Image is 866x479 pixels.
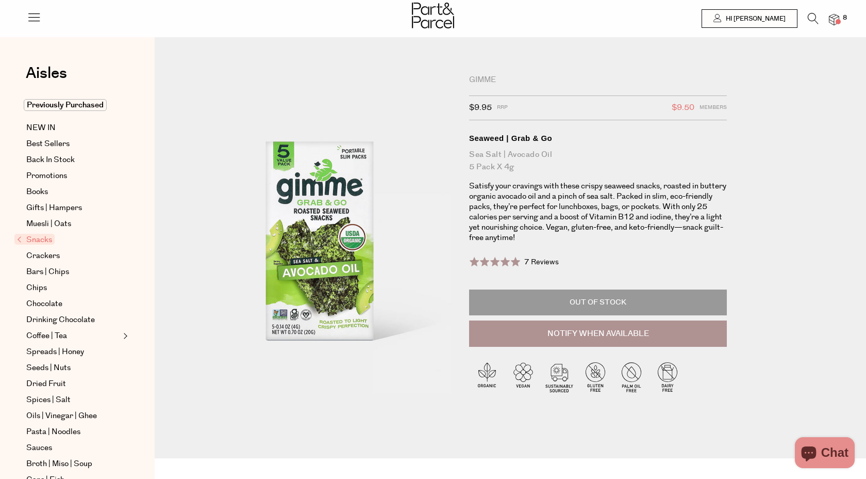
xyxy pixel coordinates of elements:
[26,314,120,326] a: Drinking Chocolate
[26,330,120,342] a: Coffee | Tea
[26,62,67,85] span: Aisles
[26,442,52,454] span: Sauces
[829,14,839,25] a: 8
[26,138,70,150] span: Best Sellers
[702,9,797,28] a: Hi [PERSON_NAME]
[26,218,71,230] span: Muesli | Oats
[26,394,120,406] a: Spices | Salt
[26,346,120,358] a: Spreads | Honey
[26,346,84,358] span: Spreads | Honey
[26,410,97,422] span: Oils | Vinegar | Ghee
[26,266,69,278] span: Bars | Chips
[26,250,120,262] a: Crackers
[26,442,120,454] a: Sauces
[840,13,850,23] span: 8
[497,101,508,115] span: RRP
[26,122,56,134] span: NEW IN
[469,149,727,173] div: Sea Salt | Avocado Oil 5 Pack x 4g
[723,14,786,23] span: Hi [PERSON_NAME]
[469,75,727,85] div: Gimme
[121,330,128,342] button: Expand/Collapse Coffee | Tea
[26,202,120,214] a: Gifts | Hampers
[26,170,120,182] a: Promotions
[26,410,120,422] a: Oils | Vinegar | Ghee
[26,330,67,342] span: Coffee | Tea
[505,359,541,395] img: P_P-ICONS-Live_Bec_V11_Vegan.svg
[469,133,727,143] div: Seaweed | Grab & Go
[26,458,92,470] span: Broth | Miso | Soup
[469,321,727,347] button: Notify When Available
[26,378,120,390] a: Dried Fruit
[524,257,559,267] span: 7 Reviews
[26,170,67,182] span: Promotions
[672,101,694,115] span: $9.50
[26,282,47,294] span: Chips
[26,218,120,230] a: Muesli | Oats
[613,359,649,395] img: P_P-ICONS-Live_Bec_V11_Palm_Oil_Free.svg
[469,290,727,315] p: Out of Stock
[26,426,120,438] a: Pasta | Noodles
[26,458,120,470] a: Broth | Miso | Soup
[26,282,120,294] a: Chips
[26,266,120,278] a: Bars | Chips
[26,250,60,262] span: Crackers
[26,202,82,214] span: Gifts | Hampers
[541,359,577,395] img: P_P-ICONS-Live_Bec_V11_Sustainable_Sourced.svg
[649,359,686,395] img: P_P-ICONS-Live_Bec_V11_Dairy_Free.svg
[26,298,62,310] span: Chocolate
[14,234,55,245] span: Snacks
[26,378,66,390] span: Dried Fruit
[792,437,858,471] inbox-online-store-chat: Shopify online store chat
[26,426,80,438] span: Pasta | Noodles
[469,101,492,115] span: $9.95
[577,359,613,395] img: P_P-ICONS-Live_Bec_V11_Gluten_Free.svg
[469,181,727,243] p: Satisfy your cravings with these crispy seaweed snacks, roasted in buttery organic avocado oil an...
[26,298,120,310] a: Chocolate
[700,101,727,115] span: Members
[26,99,120,111] a: Previously Purchased
[26,362,120,374] a: Seeds | Nuts
[26,122,120,134] a: NEW IN
[26,362,71,374] span: Seeds | Nuts
[186,78,454,395] img: Seaweed | Grab & Go
[26,186,120,198] a: Books
[26,314,95,326] span: Drinking Chocolate
[26,154,120,166] a: Back In Stock
[26,394,71,406] span: Spices | Salt
[26,66,67,91] a: Aisles
[26,138,120,150] a: Best Sellers
[26,154,75,166] span: Back In Stock
[24,99,107,111] span: Previously Purchased
[469,359,505,395] img: P_P-ICONS-Live_Bec_V11_Organic.svg
[17,234,120,246] a: Snacks
[26,186,48,198] span: Books
[412,3,454,28] img: Part&Parcel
